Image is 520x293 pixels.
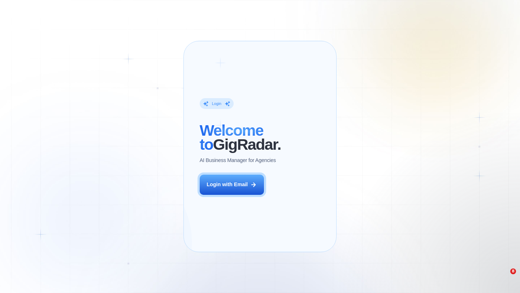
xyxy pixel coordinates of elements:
button: Login with Email [200,175,264,195]
div: Login [212,101,221,106]
p: AI Business Manager for Agencies [200,157,276,164]
iframe: Intercom live chat [495,268,513,286]
div: Login with Email [207,181,248,188]
h2: ‍ GigRadar. [200,123,281,152]
span: Welcome to [200,122,263,153]
span: 8 [510,268,516,274]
